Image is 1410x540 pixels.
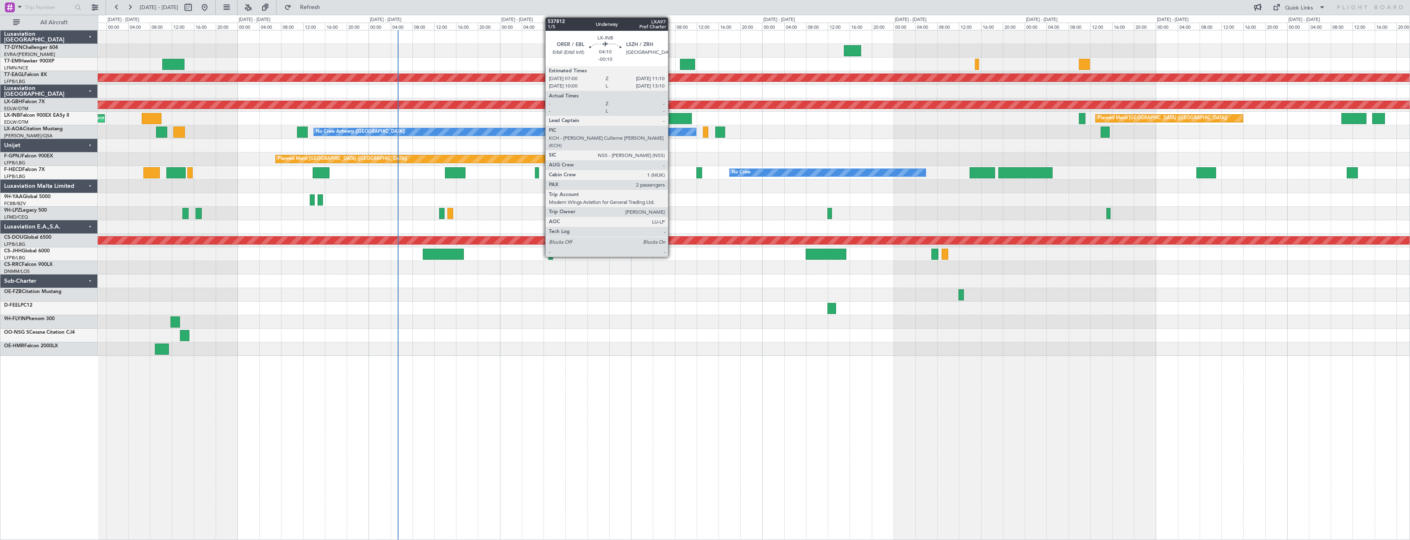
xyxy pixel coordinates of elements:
div: 20:00 [1003,23,1025,30]
div: 16:00 [719,23,740,30]
a: T7-EMIHawker 900XP [4,59,54,64]
div: Quick Links [1285,4,1313,12]
span: OE-FZB [4,289,22,294]
div: 20:00 [872,23,894,30]
span: F-HECD [4,167,22,172]
div: 12:00 [828,23,850,30]
div: [DATE] - [DATE] [370,16,401,23]
a: D-FEELPC12 [4,303,32,308]
a: FCBB/BZV [4,201,26,207]
div: Planned Maint [GEOGRAPHIC_DATA] ([GEOGRAPHIC_DATA]) [1098,112,1227,125]
a: OE-FZBCitation Mustang [4,289,62,294]
button: Quick Links [1269,1,1329,14]
span: Refresh [293,5,327,10]
span: CS-DOU [4,235,23,240]
a: OE-HMRFalcon 2000LX [4,344,58,348]
span: [DATE] - [DATE] [140,4,178,11]
div: 12:00 [1221,23,1243,30]
a: LFMD/CEQ [4,214,28,220]
div: 20:00 [347,23,369,30]
div: 00:00 [500,23,522,30]
span: LX-GBH [4,99,22,104]
div: 04:00 [784,23,806,30]
div: 08:00 [1069,23,1090,30]
span: CS-RRC [4,262,22,267]
div: 16:00 [850,23,871,30]
a: LFPB/LBG [4,78,25,85]
div: [DATE] - [DATE] [632,16,664,23]
div: [DATE] - [DATE] [108,16,139,23]
div: [DATE] - [DATE] [501,16,533,23]
div: 00:00 [106,23,128,30]
a: 9H-YAAGlobal 5000 [4,194,51,199]
div: 04:00 [391,23,412,30]
div: No Crew [732,166,751,179]
div: 00:00 [631,23,653,30]
input: Trip Number [25,1,72,14]
a: LX-GBHFalcon 7X [4,99,45,104]
span: OO-NSG S [4,330,29,335]
a: LX-INBFalcon 900EX EASy II [4,113,69,118]
div: 16:00 [325,23,347,30]
div: 12:00 [565,23,587,30]
div: [DATE] - [DATE] [895,16,926,23]
div: [DATE] - [DATE] [1026,16,1057,23]
div: 04:00 [1309,23,1331,30]
span: 9H-FLYIN [4,316,26,321]
div: 04:00 [1178,23,1200,30]
div: 12:00 [172,23,194,30]
div: 08:00 [1200,23,1221,30]
div: 16:00 [1243,23,1265,30]
a: F-HECDFalcon 7X [4,167,45,172]
div: 20:00 [1134,23,1156,30]
div: 20:00 [740,23,762,30]
div: 08:00 [281,23,303,30]
a: CS-RRCFalcon 900LX [4,262,53,267]
span: T7-EAGL [4,72,24,77]
span: All Aircraft [21,20,87,25]
div: 00:00 [1025,23,1046,30]
span: F-GPNJ [4,154,22,159]
div: 16:00 [1112,23,1134,30]
span: 9H-LPZ [4,208,21,213]
a: LFPB/LBG [4,173,25,180]
div: [DATE] - [DATE] [763,16,795,23]
span: 9H-YAA [4,194,23,199]
a: 9H-LPZLegacy 500 [4,208,47,213]
span: D-FEEL [4,303,21,308]
div: 04:00 [653,23,675,30]
div: 08:00 [150,23,172,30]
div: 12:00 [959,23,981,30]
div: 16:00 [194,23,216,30]
div: 20:00 [478,23,500,30]
a: LX-AOACitation Mustang [4,127,63,132]
div: 12:00 [697,23,719,30]
div: 20:00 [1265,23,1287,30]
div: 12:00 [303,23,325,30]
span: LX-INB [4,113,20,118]
div: [DATE] - [DATE] [1157,16,1189,23]
div: 12:00 [434,23,456,30]
div: No Crew Antwerp ([GEOGRAPHIC_DATA]) [316,126,405,138]
span: LX-AOA [4,127,23,132]
button: All Aircraft [9,16,89,29]
div: 04:00 [1046,23,1068,30]
a: [PERSON_NAME]/QSA [4,133,53,139]
div: 00:00 [237,23,259,30]
span: T7-EMI [4,59,20,64]
div: 00:00 [1287,23,1309,30]
span: CS-JHH [4,249,22,254]
div: 08:00 [412,23,434,30]
a: EDLW/DTM [4,119,28,125]
div: 00:00 [894,23,915,30]
a: CS-JHHGlobal 6000 [4,249,50,254]
div: 08:00 [937,23,959,30]
div: 12:00 [1352,23,1374,30]
div: 00:00 [1156,23,1177,30]
div: 08:00 [806,23,828,30]
a: DNMM/LOS [4,268,30,275]
div: 04:00 [522,23,544,30]
div: 08:00 [675,23,697,30]
span: OE-HMR [4,344,24,348]
span: T7-DYN [4,45,23,50]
